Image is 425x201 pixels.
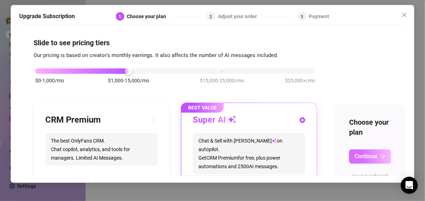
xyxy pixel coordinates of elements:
[380,154,386,159] span: arrow-right
[349,117,391,137] h4: Choose your plan
[349,149,391,164] button: Continuearrow-right
[354,153,377,160] span: Continue
[218,12,261,21] div: Adjust your order
[309,12,330,21] div: Payment
[200,77,244,84] span: $15,000-25,000/mo
[45,133,158,166] span: The best OnlyFans CRM. Chat copilot, analytics, and tools for managers. Limited AI Messages.
[19,12,75,21] h5: Upgrade Subscription
[33,52,278,58] span: Our pricing is based on creator's monthly earnings. It also affects the number of AI messages inc...
[210,14,212,19] span: 2
[193,133,305,174] span: Chat & Sell with [PERSON_NAME] on autopilot. Get CRM Premium for free, plus power automations and...
[399,9,410,21] button: Close
[301,14,303,19] span: 3
[45,114,101,126] h3: CRM Premium
[399,12,410,18] span: Close
[181,103,224,113] span: BEST VALUE
[285,77,315,84] span: $25,000+/mo
[35,77,64,84] span: $0-1,000/mo
[349,173,390,195] span: Have questions? View or
[193,114,237,126] h3: Super AI
[108,77,149,84] span: $1,000-15,000/mo
[33,38,392,48] h4: Slide to see pricing tiers
[401,177,418,194] div: Open Intercom Messenger
[401,12,407,18] span: close
[119,14,121,19] span: 1
[127,12,171,21] div: Choose your plan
